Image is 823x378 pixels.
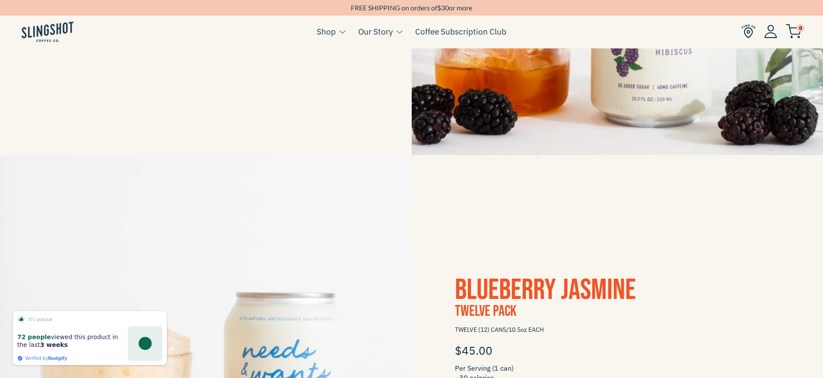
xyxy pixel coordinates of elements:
[764,25,777,38] img: Account
[797,24,804,32] span: 0
[455,273,636,308] a: Blueberry Jasmine
[455,322,780,337] span: TWELVE (12) CANS/10.5oz EACH
[455,337,780,363] div: $45.00
[741,24,756,38] img: Find Us
[358,25,393,38] a: Our Story
[786,26,801,37] a: 0
[317,25,336,38] a: Shop
[441,3,449,12] span: 30
[786,24,801,38] img: cart
[455,302,516,321] span: TWELVE Pack
[415,25,506,38] a: Coffee Subscription Club
[437,3,441,12] span: $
